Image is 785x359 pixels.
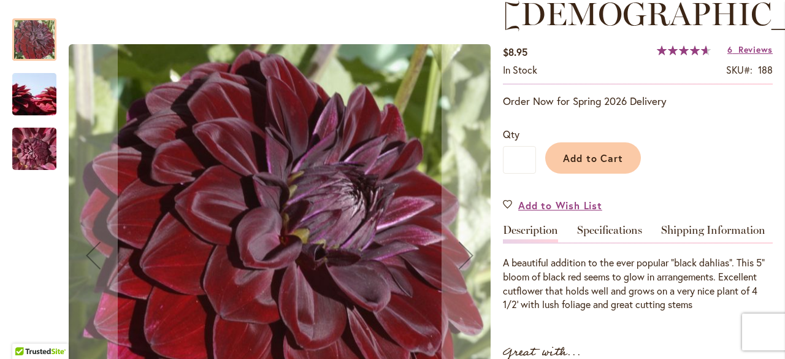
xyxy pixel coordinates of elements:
[726,63,752,76] strong: SKU
[503,225,773,312] div: Detailed Product Info
[738,44,773,55] span: Reviews
[563,152,624,164] span: Add to Cart
[758,63,773,77] div: 188
[9,315,44,350] iframe: Launch Accessibility Center
[503,128,519,141] span: Qty
[503,94,773,109] p: Order Now for Spring 2026 Delivery
[727,44,773,55] a: 6 Reviews
[545,142,641,174] button: Add to Cart
[518,198,602,212] span: Add to Wish List
[503,45,527,58] span: $8.95
[503,63,537,77] div: Availability
[503,198,602,212] a: Add to Wish List
[503,256,773,312] div: A beautiful addition to the ever popular "black dahlias". This 5" bloom of black red seems to glo...
[657,45,711,55] div: 93%
[661,225,765,242] a: Shipping Information
[727,44,733,55] span: 6
[503,63,537,76] span: In stock
[12,6,69,61] div: VOODOO
[503,225,558,242] a: Description
[12,115,56,170] div: VOODOO
[12,61,69,115] div: VOODOO
[577,225,642,242] a: Specifications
